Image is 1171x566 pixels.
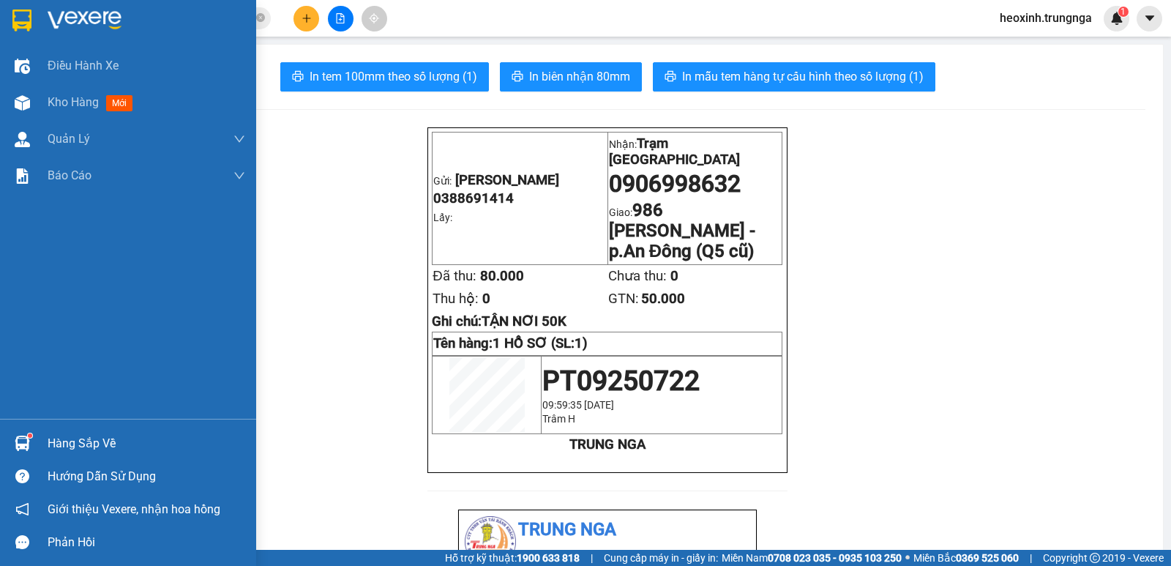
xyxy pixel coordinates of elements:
[1137,6,1162,31] button: caret-down
[542,365,700,397] span: PT09250722
[48,532,245,554] div: Phản hồi
[529,67,630,86] span: In biên nhận 80mm
[433,268,476,284] span: Đã thu:
[433,335,588,351] strong: Tên hàng:
[604,550,718,566] span: Cung cấp máy in - giấy in:
[48,433,245,455] div: Hàng sắp về
[609,135,740,168] span: Trạm [GEOGRAPHIC_DATA]
[233,133,245,145] span: down
[591,550,593,566] span: |
[512,70,523,84] span: printer
[433,291,479,307] span: Thu hộ:
[433,172,606,188] p: Gửi:
[1030,550,1032,566] span: |
[641,291,685,307] span: 50.000
[913,550,1019,566] span: Miền Bắc
[280,62,489,92] button: printerIn tem 100mm theo số lượng (1)
[433,212,452,223] span: Lấy:
[609,170,741,198] span: 0906998632
[905,555,910,561] span: ⚪️
[106,95,132,111] span: mới
[335,13,345,23] span: file-add
[517,552,580,564] strong: 1900 633 818
[15,168,30,184] img: solution-icon
[1118,7,1129,17] sup: 1
[48,95,99,109] span: Kho hàng
[480,268,524,284] span: 80.000
[608,291,639,307] span: GTN:
[28,433,32,438] sup: 1
[682,67,924,86] span: In mẫu tem hàng tự cấu hình theo số lượng (1)
[956,552,1019,564] strong: 0369 525 060
[15,95,30,111] img: warehouse-icon
[609,200,755,261] span: 986 [PERSON_NAME] - p.An Đông (Q5 cũ)
[433,190,514,206] span: 0388691414
[542,399,614,411] span: 09:59:35 [DATE]
[1143,12,1156,25] span: caret-down
[1110,12,1123,25] img: icon-new-feature
[48,500,220,518] span: Giới thiệu Vexere, nhận hoa hồng
[500,62,642,92] button: printerIn biên nhận 80mm
[48,56,119,75] span: Điều hành xe
[310,67,477,86] span: In tem 100mm theo số lượng (1)
[609,206,755,259] span: Giao:
[292,70,304,84] span: printer
[1121,7,1126,17] span: 1
[256,12,265,26] span: close-circle
[15,436,30,451] img: warehouse-icon
[665,70,676,84] span: printer
[302,13,312,23] span: plus
[608,268,667,284] span: Chưa thu:
[15,469,29,483] span: question-circle
[256,13,265,22] span: close-circle
[493,335,588,351] span: 1 HỒ SƠ (SL:
[455,172,559,188] span: [PERSON_NAME]
[369,13,379,23] span: aim
[15,502,29,516] span: notification
[48,166,91,185] span: Báo cáo
[569,436,646,453] strong: TRUNG NGA
[1090,553,1100,563] span: copyright
[362,6,387,31] button: aim
[432,313,566,329] span: Ghi chú:
[722,550,902,566] span: Miền Nam
[48,466,245,488] div: Hướng dẫn sử dụng
[15,535,29,549] span: message
[233,170,245,182] span: down
[293,6,319,31] button: plus
[768,552,902,564] strong: 0708 023 035 - 0935 103 250
[653,62,935,92] button: printerIn mẫu tem hàng tự cấu hình theo số lượng (1)
[465,516,750,544] li: Trung Nga
[12,10,31,31] img: logo-vxr
[575,335,588,351] span: 1)
[48,130,90,148] span: Quản Lý
[609,135,782,168] p: Nhận:
[482,313,566,329] span: TẬN NƠI 50K
[15,132,30,147] img: warehouse-icon
[15,59,30,74] img: warehouse-icon
[670,268,678,284] span: 0
[542,413,575,425] span: Trâm H
[328,6,353,31] button: file-add
[482,291,490,307] span: 0
[988,9,1104,27] span: heoxinh.trungnga
[445,550,580,566] span: Hỗ trợ kỹ thuật:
